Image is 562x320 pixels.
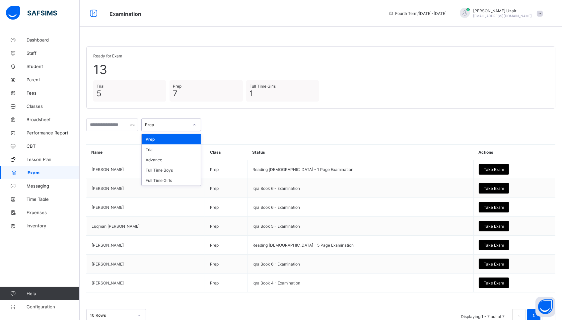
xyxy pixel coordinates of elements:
span: Fees [27,90,80,96]
span: Take Exam [484,224,504,229]
td: [PERSON_NAME] [87,179,205,198]
td: Prep [205,217,247,236]
td: [PERSON_NAME] [87,198,205,217]
span: Classes [27,104,80,109]
span: Staff [27,50,80,56]
div: 10 Rows [90,313,134,318]
span: Expenses [27,210,80,215]
th: Status [247,145,474,160]
td: Iqra Book 6 - Examination [247,198,474,217]
span: Messaging [27,183,80,189]
span: Take Exam [484,205,504,210]
span: Full Time Girls [249,84,316,89]
span: Lesson Plan [27,157,80,162]
span: Broadsheet [27,117,80,122]
span: Trial [97,84,163,89]
span: Help [27,291,79,296]
span: 1 [249,89,316,98]
span: session/term information [388,11,447,16]
th: Class [205,145,247,160]
span: Configuration [27,304,79,309]
th: Actions [473,145,555,160]
button: Open asap [535,297,555,317]
img: safsims [6,6,57,20]
span: Take Exam [484,167,504,172]
span: Ready for Exam [93,53,548,58]
td: Prep [205,179,247,198]
div: Advance [142,155,201,165]
div: Prep [142,134,201,144]
td: Prep [205,255,247,274]
div: Trial [142,144,201,155]
span: Examination [109,11,141,17]
span: Prep [173,84,239,89]
div: SheikhUzair [453,8,546,19]
td: [PERSON_NAME] [87,160,205,179]
td: Prep [205,236,247,255]
th: Name [87,145,205,160]
td: Iqra Book 5 - Examination [247,217,474,236]
span: Time Table [27,197,80,202]
span: 7 [173,89,239,98]
span: Performance Report [27,130,80,135]
span: Student [27,64,80,69]
a: 1 [530,311,537,320]
td: Prep [205,160,247,179]
td: [PERSON_NAME] [87,236,205,255]
span: Take Exam [484,262,504,267]
span: Dashboard [27,37,80,42]
span: [EMAIL_ADDRESS][DOMAIN_NAME] [473,14,532,18]
span: Inventory [27,223,80,228]
td: Iqra Book 6 - Examination [247,255,474,274]
td: Iqra Book 4 - Examination [247,274,474,292]
div: Prep [145,122,189,127]
span: [PERSON_NAME] Uzair [473,8,532,13]
div: Full Time Girls [142,175,201,186]
span: Take Exam [484,280,504,285]
span: 13 [93,62,548,77]
span: Take Exam [484,186,504,191]
td: Iqra Book 6 - Examination [247,179,474,198]
td: [PERSON_NAME] [87,274,205,292]
td: Reading [DEMOGRAPHIC_DATA] - 5 Page Examination [247,236,474,255]
span: 5 [97,89,163,98]
span: Take Exam [484,243,504,248]
div: Full Time Boys [142,165,201,175]
span: CBT [27,143,80,149]
td: Reading [DEMOGRAPHIC_DATA] - 1 Page Examination [247,160,474,179]
td: [PERSON_NAME] [87,255,205,274]
td: Luqman [PERSON_NAME] [87,217,205,236]
span: Exam [28,170,80,175]
td: Prep [205,198,247,217]
td: Prep [205,274,247,292]
span: Parent [27,77,80,82]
